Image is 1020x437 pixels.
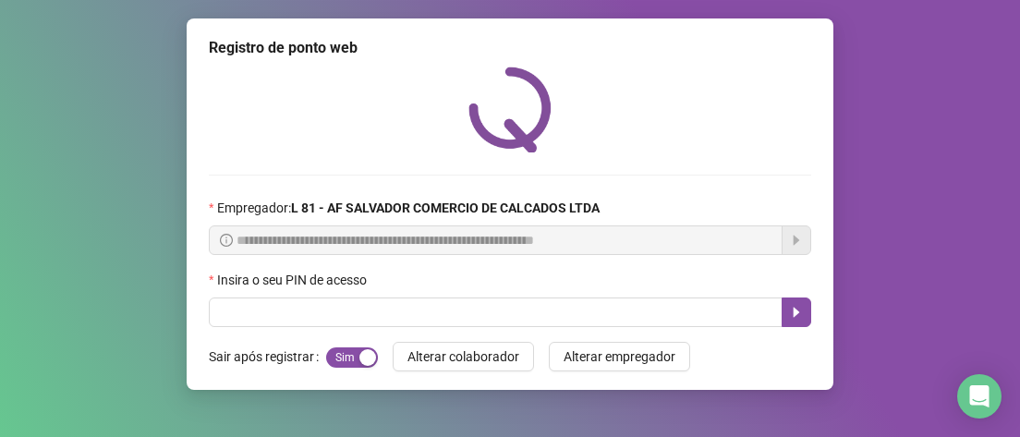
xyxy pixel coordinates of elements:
[209,270,379,290] label: Insira o seu PIN de acesso
[217,198,600,218] span: Empregador :
[957,374,1002,419] div: Open Intercom Messenger
[407,346,519,367] span: Alterar colaborador
[393,342,534,371] button: Alterar colaborador
[789,305,804,320] span: caret-right
[209,37,811,59] div: Registro de ponto web
[220,234,233,247] span: info-circle
[468,67,552,152] img: QRPoint
[564,346,675,367] span: Alterar empregador
[549,342,690,371] button: Alterar empregador
[291,200,600,215] strong: L 81 - AF SALVADOR COMERCIO DE CALCADOS LTDA
[209,342,326,371] label: Sair após registrar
